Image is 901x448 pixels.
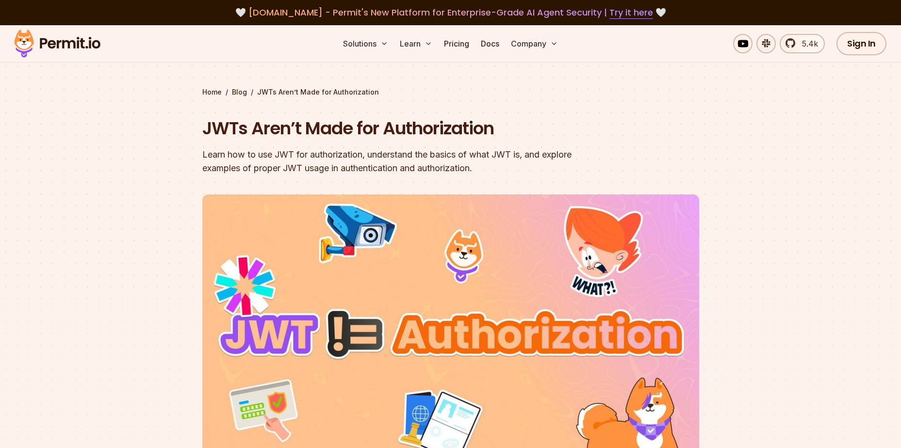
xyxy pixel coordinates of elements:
[440,34,473,53] a: Pricing
[396,34,436,53] button: Learn
[202,116,575,141] h1: JWTs Aren’t Made for Authorization
[780,34,825,53] a: 5.4k
[609,6,653,19] a: Try it here
[23,6,878,19] div: 🤍 🤍
[796,38,818,49] span: 5.4k
[232,87,247,97] a: Blog
[10,27,105,60] img: Permit logo
[248,6,653,18] span: [DOMAIN_NAME] - Permit's New Platform for Enterprise-Grade AI Agent Security |
[507,34,562,53] button: Company
[836,32,886,55] a: Sign In
[477,34,503,53] a: Docs
[202,87,222,97] a: Home
[339,34,392,53] button: Solutions
[202,87,699,97] div: / /
[202,148,575,175] div: Learn how to use JWT for authorization, understand the basics of what JWT is, and explore example...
